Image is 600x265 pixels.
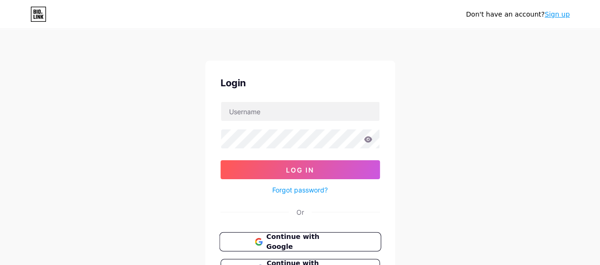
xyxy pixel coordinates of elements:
[221,160,380,179] button: Log In
[219,232,381,252] button: Continue with Google
[296,207,304,217] div: Or
[286,166,314,174] span: Log In
[466,9,570,19] div: Don't have an account?
[221,76,380,90] div: Login
[266,232,345,252] span: Continue with Google
[221,232,380,251] a: Continue with Google
[545,10,570,18] a: Sign up
[221,102,379,121] input: Username
[272,185,328,195] a: Forgot password?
